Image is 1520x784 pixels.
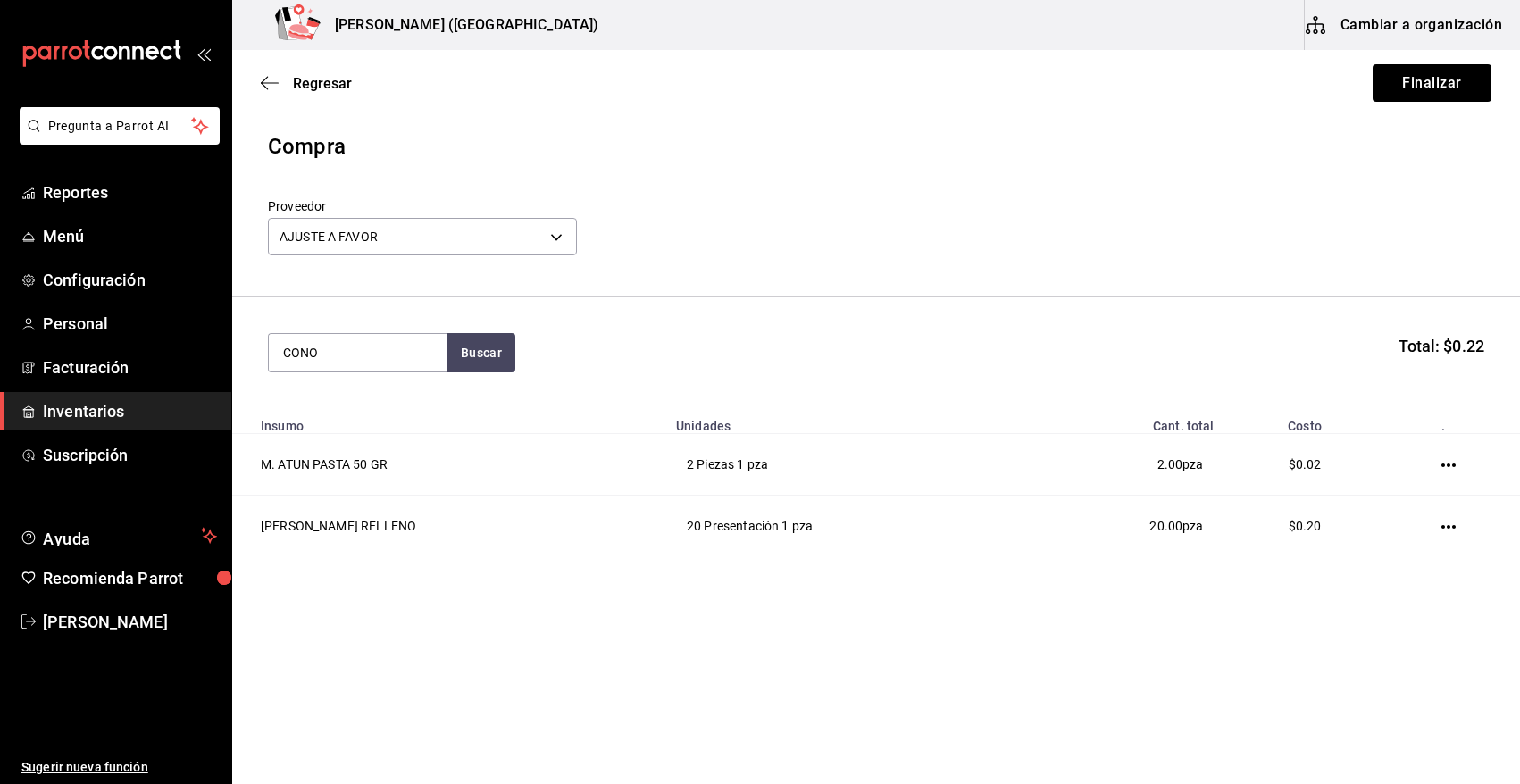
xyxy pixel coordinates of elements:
div: AJUSTE A FAVOR [268,218,577,255]
span: Suscripción [43,443,217,467]
button: Pregunta a Parrot AI [20,107,220,145]
span: Configuración [43,268,217,292]
th: Unidades [665,408,1022,434]
span: 20.00 [1149,519,1182,533]
th: Cant. total [1022,408,1225,434]
div: Compra [268,130,1484,163]
span: $0.20 [1289,519,1322,533]
span: Sugerir nueva función [21,758,217,777]
span: Personal [43,312,217,336]
span: Recomienda Parrot [43,566,217,590]
button: Regresar [261,75,352,92]
td: M. ATUN PASTA 50 GR [232,434,665,496]
button: Buscar [447,333,515,372]
span: Pregunta a Parrot AI [48,117,192,136]
a: Pregunta a Parrot AI [13,129,220,148]
td: 20 Presentación 1 pza [665,496,1022,557]
span: Ayuda [43,525,194,546]
th: . [1384,408,1520,434]
input: Buscar insumo [269,334,447,371]
th: Insumo [232,408,665,434]
td: pza [1022,496,1225,557]
span: Regresar [293,75,352,92]
span: Inventarios [43,399,217,423]
span: 2.00 [1157,457,1183,471]
label: Proveedor [268,200,577,213]
button: open_drawer_menu [196,46,211,61]
button: Finalizar [1373,64,1491,102]
span: Menú [43,224,217,248]
span: $0.02 [1289,457,1322,471]
td: 2 Piezas 1 pza [665,434,1022,496]
span: Facturación [43,355,217,379]
span: Total: $0.22 [1399,334,1484,358]
span: [PERSON_NAME] [43,610,217,634]
td: pza [1022,434,1225,496]
h3: [PERSON_NAME] ([GEOGRAPHIC_DATA]) [321,14,598,36]
span: Reportes [43,180,217,204]
td: [PERSON_NAME] RELLENO [232,496,665,557]
th: Costo [1225,408,1385,434]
